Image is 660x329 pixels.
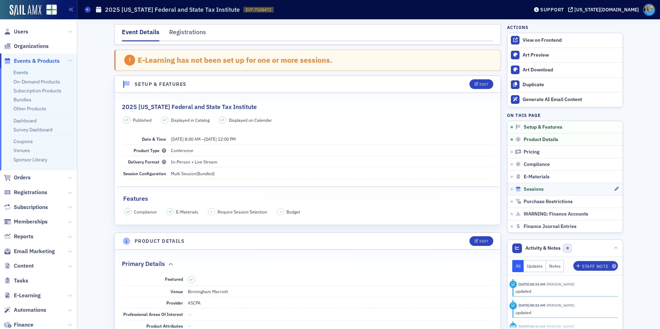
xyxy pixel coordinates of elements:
span: Kristi Gates [545,324,574,329]
span: In-Person + Live Stream [171,159,217,164]
span: WARNING: Finance Accounts [524,211,588,217]
img: SailAMX [46,4,57,15]
span: Provider [166,300,183,306]
a: Survey Dashboard [13,127,52,133]
h4: On this page [507,112,623,118]
a: On-Demand Products [13,79,60,85]
span: Finance [14,321,33,329]
a: Art Preview [507,48,623,62]
span: Reports [14,233,33,240]
span: Require Session Selection [217,209,267,215]
span: 0 [563,244,572,252]
span: Email Marketing [14,248,55,255]
h4: Actions [507,24,528,30]
span: E-Materials [524,174,550,180]
a: E-Learning [4,292,41,299]
button: Generate AI Email Content [507,92,623,107]
button: All [512,260,524,272]
span: Product Details [524,137,558,143]
a: Bundles [13,97,31,103]
a: Coupons [13,138,33,144]
a: Finance [4,321,33,329]
dd: – [171,133,492,144]
span: Delivery Format [128,159,166,164]
div: [US_STATE][DOMAIN_NAME] [574,7,639,13]
span: EVT-7508472 [246,7,271,13]
span: Featured [165,276,183,282]
a: Orders [4,174,31,181]
div: Support [540,7,564,13]
h2: Primary Details [122,259,165,268]
a: Tasks [4,277,28,285]
dd: (Bundled) [171,168,492,179]
span: Profile [643,4,655,16]
span: Memberships [14,218,48,226]
div: E-Learning has not been set up for one or more sessions. [138,56,332,64]
span: Session Configuration [123,171,166,176]
span: Professional Areas Of Interest [123,311,183,317]
span: E-Materials [176,209,198,215]
button: Duplicate [507,77,623,92]
span: Published [133,117,152,123]
img: SailAMX [10,5,41,16]
time: 8/18/2025 08:33 AM [518,303,545,308]
a: View Homepage [41,4,57,16]
span: Birmingham Marriott [188,289,228,294]
span: Automations [14,306,46,314]
h4: Product Details [135,238,185,245]
a: Other Products [13,106,46,112]
span: Sessions [524,186,544,192]
span: Pricing [524,149,540,155]
span: Product Type [134,148,166,153]
a: Automations [4,306,46,314]
div: View on Frontend [523,37,619,43]
span: Events & Products [14,57,60,65]
span: Multi Session [171,171,196,176]
h4: Setup & Features [135,81,186,88]
div: Art Download [523,67,619,73]
a: Email Marketing [4,248,55,255]
span: Users [14,28,28,36]
span: Venue [171,289,183,294]
a: Memberships [4,218,48,226]
span: Finance Journal Entries [524,223,576,230]
div: Event Details [122,28,159,41]
a: Registrations [4,189,47,196]
span: Purchase Restrictions [524,199,573,205]
time: 8/18/2025 08:33 AM [518,324,545,329]
a: Sponsor Library [13,157,47,163]
span: ASCPA [188,300,201,306]
span: E-Learning [14,292,41,299]
span: Registrations [14,189,47,196]
span: Product Attributes [146,323,183,329]
a: Content [4,262,34,270]
div: Staff Note [582,265,608,268]
span: Conference [171,148,193,153]
div: Update [509,302,517,309]
span: — [188,311,191,317]
span: Compliance [134,209,157,215]
button: Staff Note [573,261,618,271]
div: Update [509,281,517,288]
a: Dashboard [13,118,37,124]
span: Activity & Notes [525,245,561,252]
button: Notes [546,260,564,272]
div: updated [515,309,613,316]
span: Tasks [14,277,28,285]
a: Subscription Products [13,88,61,94]
div: Edit [479,239,488,243]
button: Edit [469,79,493,89]
span: Organizations [14,42,49,50]
h2: 2025 [US_STATE] Federal and State Tax Institute [122,102,257,111]
a: Art Download [507,62,623,77]
time: 8/18/2025 08:33 AM [518,282,545,287]
time: 12:00 PM [218,136,236,142]
span: Kristi Gates [545,282,574,287]
span: [DATE] [171,136,184,142]
span: Displayed on Calendar [229,117,272,123]
time: 8:00 AM [185,136,201,142]
span: Subscriptions [14,203,48,211]
div: Generate AI Email Content [523,97,619,103]
a: Events [13,69,28,76]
